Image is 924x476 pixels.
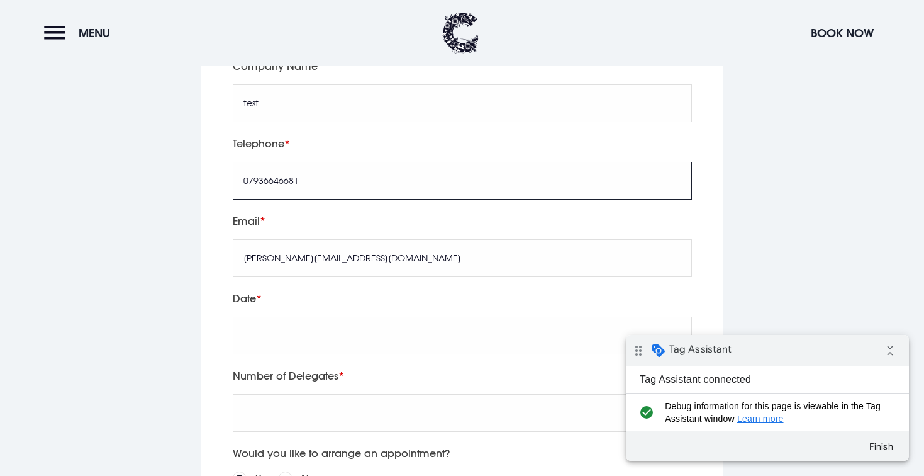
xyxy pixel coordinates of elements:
button: Book Now [804,20,880,47]
img: Clandeboye Lodge [442,13,479,54]
button: Finish [233,100,278,123]
i: check_circle [10,65,31,90]
label: Number of Delegates [233,367,692,385]
span: Menu [79,26,110,40]
label: Date [233,290,692,307]
span: Debug information for this page is viewable in the Tag Assistant window [39,65,262,90]
label: Email [233,212,692,230]
label: Would you like to arrange an appointment? [233,445,692,462]
i: Collapse debug badge [252,3,277,28]
a: Learn more [111,79,158,89]
button: Menu [44,20,116,47]
label: Telephone [233,135,692,152]
span: Tag Assistant [43,8,106,21]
